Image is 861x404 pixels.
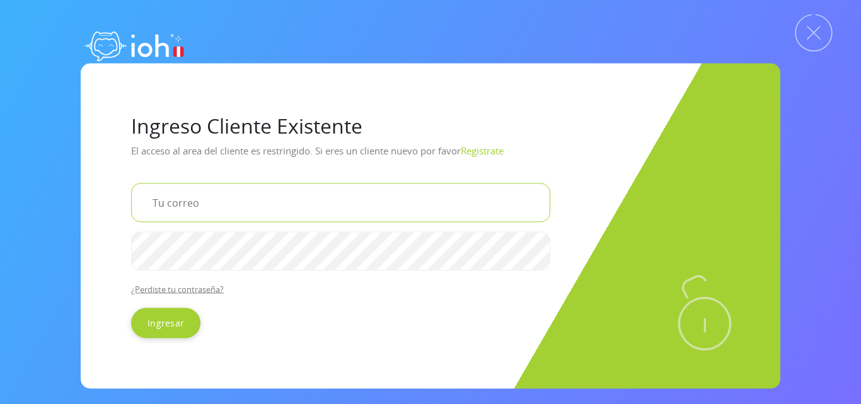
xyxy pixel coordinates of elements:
input: Tu correo [131,183,550,222]
a: ¿Perdiste tu contraseña? [131,283,224,294]
img: Cerrar [795,14,833,52]
p: El acceso al area del cliente es restringido. Si eres un cliente nuevo por favor [131,140,730,173]
a: Registrate [461,144,504,156]
img: logo [81,19,188,69]
input: Ingresar [131,308,200,338]
h1: Ingreso Cliente Existente [131,113,730,137]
